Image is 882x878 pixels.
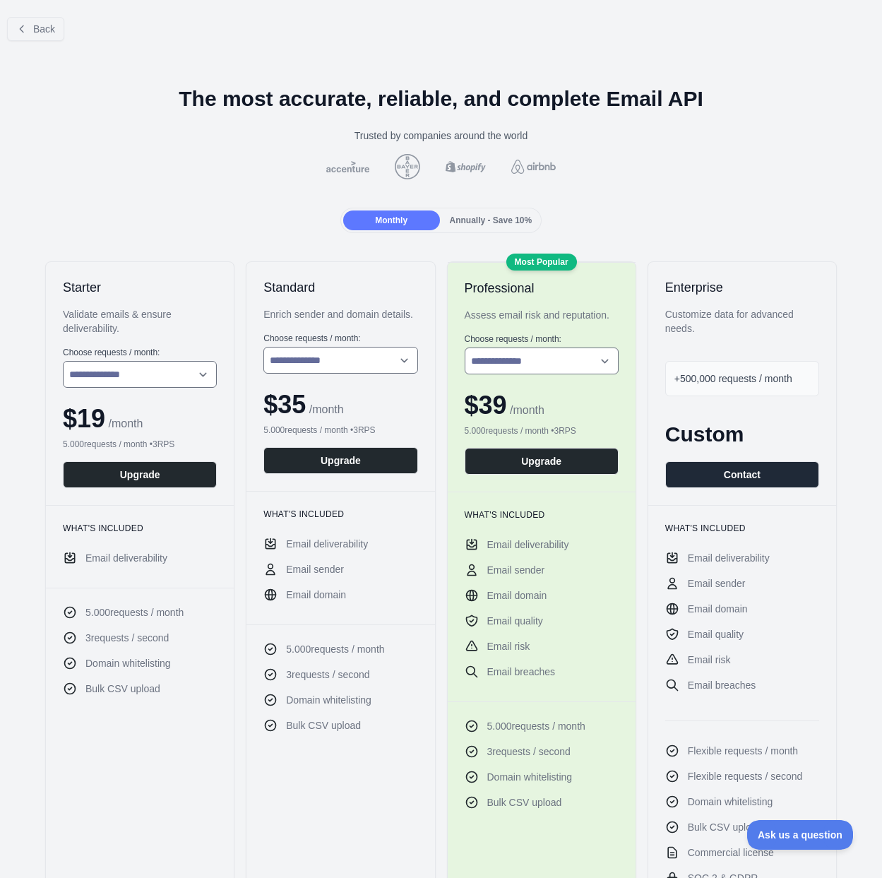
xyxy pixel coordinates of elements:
[747,820,854,850] iframe: Toggle Customer Support
[286,537,368,551] span: Email deliverability
[286,588,346,602] span: Email domain
[688,551,770,565] span: Email deliverability
[63,523,217,534] h3: What's included
[286,562,344,576] span: Email sender
[665,523,819,534] h3: What's included
[487,538,569,552] span: Email deliverability
[688,576,746,591] span: Email sender
[487,563,545,577] span: Email sender
[85,551,167,565] span: Email deliverability
[487,588,547,603] span: Email domain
